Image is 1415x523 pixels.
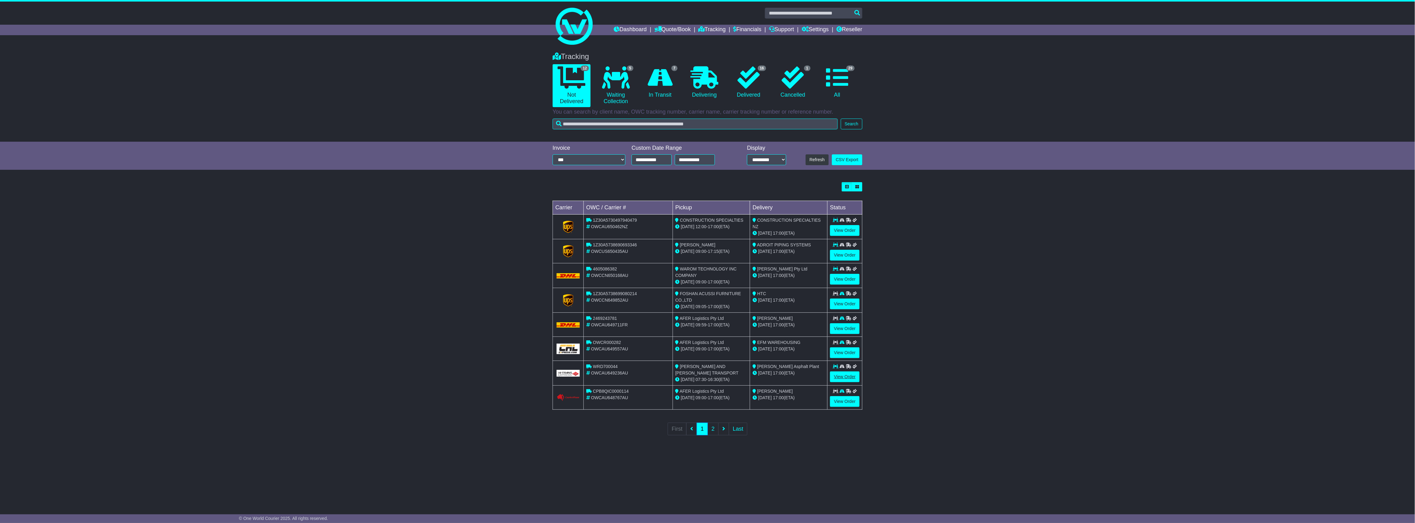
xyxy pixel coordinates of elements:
span: [PERSON_NAME] [757,389,793,394]
span: 7 [671,65,678,71]
p: You can search by client name, OWC tracking number, carrier name, carrier tracking number or refe... [553,109,862,115]
span: 09:00 [696,395,707,400]
span: OWCAU649236AU [591,370,628,375]
span: WRD700044 [593,364,618,369]
a: 5 Waiting Collection [597,64,635,107]
span: 17:00 [773,273,784,278]
div: Tracking [550,52,865,61]
span: OWCCN650168AU [591,273,629,278]
span: [DATE] [758,395,772,400]
div: - (ETA) [675,346,748,352]
span: 17:00 [773,370,784,375]
span: 09:00 [696,249,707,254]
div: - (ETA) [675,303,748,310]
span: 09:00 [696,346,707,351]
span: [PERSON_NAME] [680,242,716,247]
img: DHL.png [557,273,580,278]
span: [DATE] [681,322,695,327]
span: OWCUS650435AU [591,249,628,254]
span: [DATE] [758,370,772,375]
span: FOSHAN ACUSSI FURNITURE CO.,LTD [675,291,741,303]
span: [PERSON_NAME] [757,316,793,321]
button: Refresh [806,154,829,165]
span: 09:59 [696,322,707,327]
span: [DATE] [758,322,772,327]
span: 1 [804,65,811,71]
td: Delivery [750,201,828,215]
div: (ETA) [753,322,825,328]
a: CSV Export [832,154,862,165]
a: 16 Delivered [730,64,768,101]
div: (ETA) [753,272,825,279]
div: - (ETA) [675,376,748,383]
span: 17:00 [773,231,784,236]
div: (ETA) [753,395,825,401]
td: Pickup [673,201,750,215]
a: View Order [830,347,860,358]
span: [DATE] [681,249,695,254]
span: 07:30 [696,377,707,382]
img: GetCarrierServiceLogo [557,344,580,354]
a: View Order [830,323,860,334]
span: 17:15 [708,249,719,254]
a: Last [729,423,747,435]
span: 17:00 [773,249,784,254]
div: - (ETA) [675,248,748,255]
span: CONSTRUCTION SPECIALTIES NZ [753,218,821,229]
span: [PERSON_NAME] AND [PERSON_NAME] TRANSPORT [675,364,739,375]
span: WAROM TECHNOLOGY INC COMPANY [675,266,737,278]
span: 17:00 [773,298,784,303]
a: Delivering [685,64,723,101]
span: 1Z30A5730497940479 [593,218,637,223]
span: OWCAU650462NZ [591,224,628,229]
span: 17:00 [708,304,719,309]
div: - (ETA) [675,395,748,401]
span: 17:00 [773,322,784,327]
span: [DATE] [681,304,695,309]
span: [DATE] [758,298,772,303]
div: - (ETA) [675,279,748,285]
a: Support [769,25,794,35]
span: [DATE] [758,273,772,278]
span: AFER Logistics Pty Ltd [680,316,724,321]
td: Carrier [553,201,584,215]
span: CPB8QIC0000114 [593,389,629,394]
span: 17:00 [708,224,719,229]
img: GetCarrierServiceLogo [563,294,574,307]
span: ADROIT PIPING SYSTEMS [757,242,811,247]
a: View Order [830,371,860,382]
span: [DATE] [681,279,695,284]
td: Status [828,201,862,215]
span: OWCR000282 [593,340,621,345]
a: 7 In Transit [641,64,679,101]
div: (ETA) [753,297,825,303]
a: 2 [707,423,719,435]
a: 29 All [818,64,856,101]
img: GetCarrierServiceLogo [563,221,574,233]
img: DHL.png [557,322,580,327]
span: 17:00 [708,322,719,327]
span: OWCAU649557AU [591,346,628,351]
span: AFER Logistics Pty Ltd [680,389,724,394]
span: 17:00 [708,279,719,284]
td: OWC / Carrier # [584,201,673,215]
img: GetCarrierServiceLogo [557,394,580,401]
span: 1Z30A5738690693346 [593,242,637,247]
img: GetCarrierServiceLogo [557,370,580,377]
a: View Order [830,274,860,285]
span: [DATE] [681,395,695,400]
span: 12 [581,65,589,71]
a: Quote/Book [654,25,691,35]
a: View Order [830,299,860,309]
a: View Order [830,396,860,407]
span: 09:00 [696,279,707,284]
span: [DATE] [681,377,695,382]
span: 2469243781 [593,316,617,321]
div: (ETA) [753,370,825,376]
a: Reseller [836,25,862,35]
div: - (ETA) [675,322,748,328]
div: Display [747,145,786,152]
a: Dashboard [614,25,647,35]
span: [DATE] [681,224,695,229]
span: 17:00 [708,346,719,351]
